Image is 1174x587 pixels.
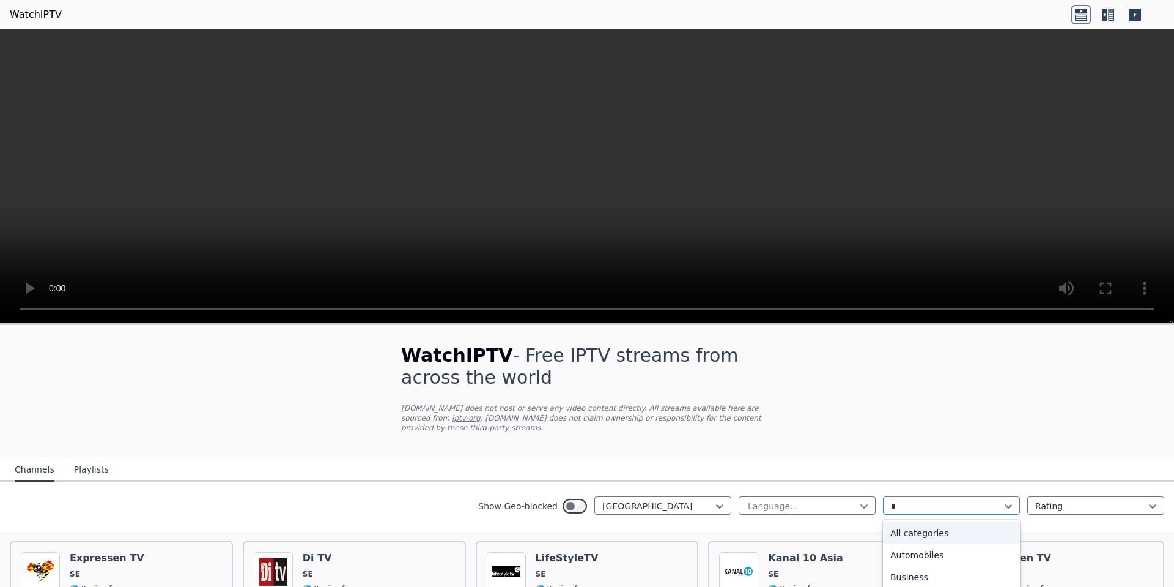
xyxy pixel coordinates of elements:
[536,552,599,564] h6: LifeStyleTV
[74,458,109,482] button: Playlists
[401,345,773,389] h1: - Free IPTV streams from across the world
[536,569,546,579] span: SE
[768,569,778,579] span: SE
[883,544,1020,566] div: Automobiles
[452,414,481,422] a: iptv-org
[401,403,773,433] p: [DOMAIN_NAME] does not host or serve any video content directly. All streams available here are s...
[15,458,54,482] button: Channels
[478,500,558,512] label: Show Geo-blocked
[768,552,843,564] h6: Kanal 10 Asia
[303,569,313,579] span: SE
[401,345,513,366] span: WatchIPTV
[70,552,144,564] h6: Expressen TV
[70,569,80,579] span: SE
[303,552,356,564] h6: Di TV
[10,7,62,22] a: WatchIPTV
[1001,552,1055,564] h6: Aryen TV
[883,522,1020,544] div: All categories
